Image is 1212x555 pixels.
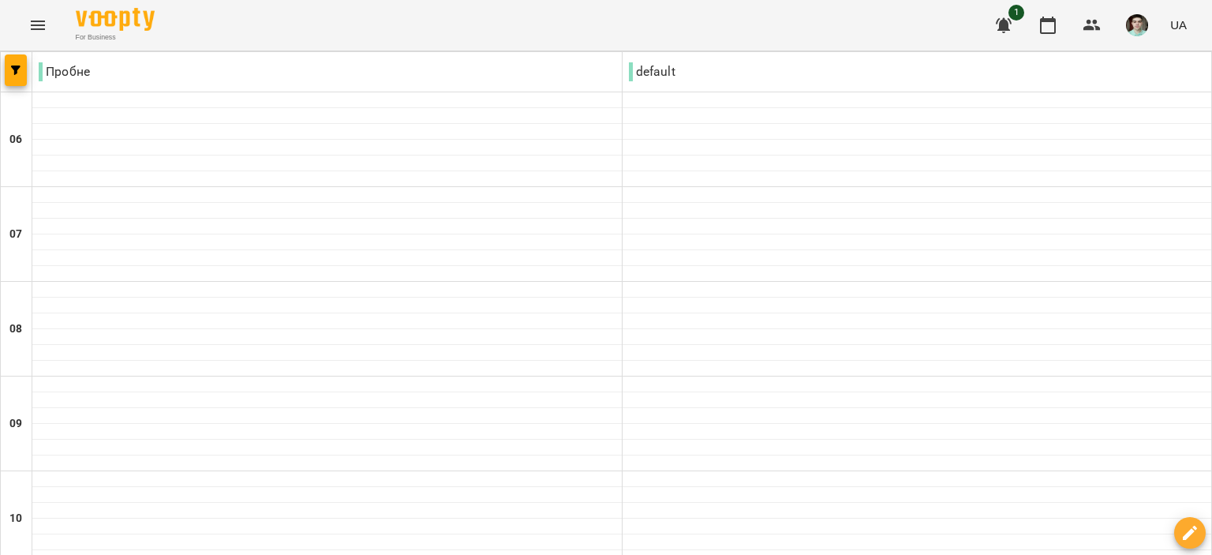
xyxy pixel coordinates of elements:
[629,62,675,81] p: default
[9,510,22,527] h6: 10
[1008,5,1024,21] span: 1
[76,8,155,31] img: Voopty Logo
[9,131,22,148] h6: 06
[1164,10,1193,39] button: UA
[9,321,22,338] h6: 08
[1170,17,1187,33] span: UA
[9,226,22,243] h6: 07
[19,6,57,44] button: Menu
[9,415,22,433] h6: 09
[1126,14,1148,36] img: 8482cb4e613eaef2b7d25a10e2b5d949.jpg
[39,62,90,81] p: Пробне
[76,32,155,43] span: For Business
